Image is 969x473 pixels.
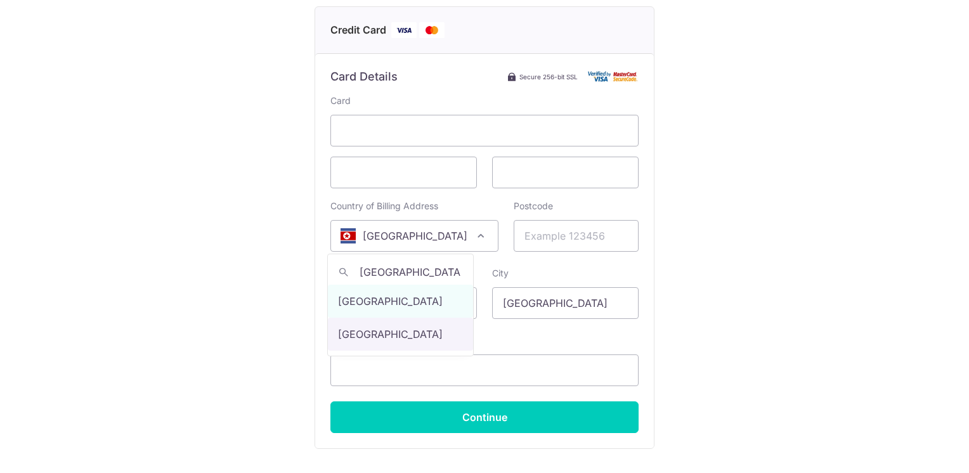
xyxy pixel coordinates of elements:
iframe: Secure card expiration date input frame [341,165,466,180]
img: Mastercard [419,22,445,38]
label: Postcode [514,200,553,212]
img: Visa [391,22,417,38]
span: North Korea [331,221,498,251]
iframe: Secure card number input frame [341,123,628,138]
span: Secure 256-bit SSL [519,72,578,82]
img: Card secure [588,71,639,82]
input: Continue [330,401,639,433]
label: Card [330,94,351,107]
li: [GEOGRAPHIC_DATA] [328,285,473,318]
label: Country of Billing Address [330,200,438,212]
input: Example 123456 [514,220,639,252]
li: [GEOGRAPHIC_DATA] [328,318,473,351]
label: City [492,267,509,280]
span: North Korea [330,220,498,252]
span: Credit Card [330,22,386,38]
h6: Card Details [330,69,398,84]
iframe: Secure card security code input frame [503,165,628,180]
